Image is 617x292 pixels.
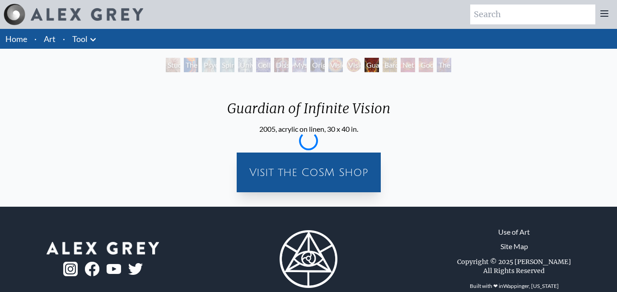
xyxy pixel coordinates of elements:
a: Visit the CoSM Shop [242,158,375,187]
div: Original Face [310,58,325,72]
div: Bardo Being [383,58,397,72]
div: Vision Crystal [328,58,343,72]
div: Copyright © 2025 [PERSON_NAME] [457,257,571,266]
div: The Great Turn [437,58,451,72]
div: Study for the Great Turn [166,58,180,72]
li: · [59,29,69,49]
div: Vision Crystal Tondo [346,58,361,72]
div: The Torch [184,58,198,72]
img: ig-logo.png [63,262,78,276]
li: · [31,29,40,49]
div: Mystic Eye [292,58,307,72]
div: Collective Vision [256,58,271,72]
a: Wappinger, [US_STATE] [503,283,559,289]
div: Guardian of Infinite Vision [220,100,397,124]
div: Universal Mind Lattice [238,58,252,72]
img: youtube-logo.png [107,264,121,274]
img: fb-logo.png [85,262,99,276]
div: Spiritual Energy System [220,58,234,72]
div: Godself [419,58,433,72]
a: Home [5,34,27,44]
div: Net of Being [401,58,415,72]
div: Guardian of Infinite Vision [365,58,379,72]
a: Tool [72,32,88,45]
div: Dissectional Art for Tool's Lateralus CD [274,58,289,72]
img: twitter-logo.png [128,263,143,275]
a: Site Map [500,241,528,252]
div: All Rights Reserved [483,266,545,275]
a: Art [44,32,56,45]
a: Use of Art [498,227,530,237]
div: Psychic Energy System [202,58,216,72]
input: Search [470,5,595,24]
div: 2005, acrylic on linen, 30 x 40 in. [220,124,397,134]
